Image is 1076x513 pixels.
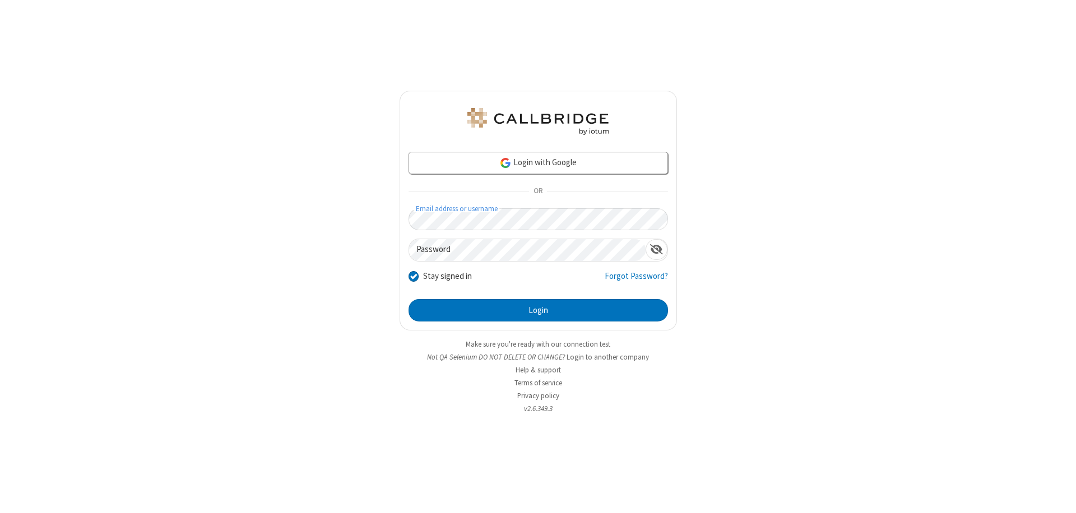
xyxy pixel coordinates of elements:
button: Login to another company [567,352,649,362]
a: Terms of service [514,378,562,388]
a: Privacy policy [517,391,559,400]
input: Email address or username [409,208,668,230]
span: OR [529,184,547,199]
iframe: Chat [1048,484,1068,505]
li: Not QA Selenium DO NOT DELETE OR CHANGE? [400,352,677,362]
div: Show password [646,239,667,260]
img: google-icon.png [499,157,512,169]
a: Login with Google [409,152,668,174]
li: v2.6.349.3 [400,403,677,414]
input: Password [409,239,646,261]
img: QA Selenium DO NOT DELETE OR CHANGE [465,108,611,135]
a: Forgot Password? [605,270,668,291]
a: Make sure you're ready with our connection test [466,339,610,349]
a: Help & support [516,365,561,375]
button: Login [409,299,668,321]
label: Stay signed in [423,270,472,283]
